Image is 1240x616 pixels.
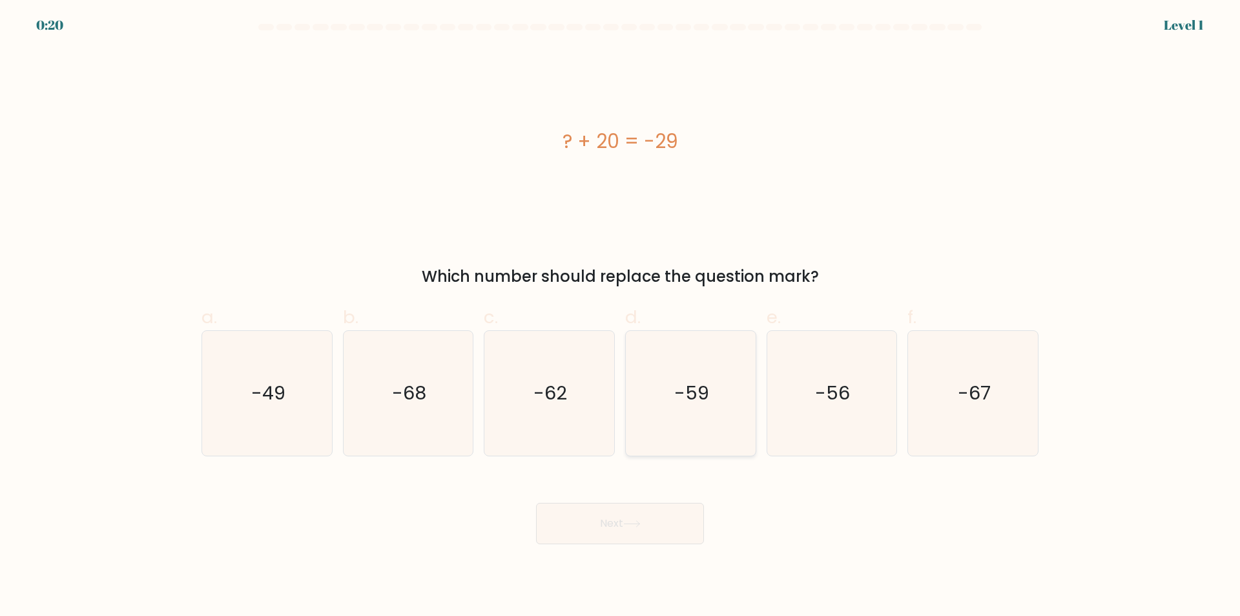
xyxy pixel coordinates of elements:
text: -49 [251,381,285,407]
span: c. [484,304,498,330]
span: b. [343,304,358,330]
div: 0:20 [36,16,63,35]
span: f. [907,304,916,330]
text: -67 [958,381,991,407]
span: e. [767,304,781,330]
div: Level 1 [1164,16,1204,35]
text: -56 [816,381,851,407]
span: d. [625,304,641,330]
text: -68 [392,381,426,407]
div: Which number should replace the question mark? [209,265,1031,288]
text: -59 [674,381,709,407]
span: a. [201,304,217,330]
text: -62 [534,381,568,407]
button: Next [536,503,704,544]
div: ? + 20 = -29 [201,127,1038,156]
